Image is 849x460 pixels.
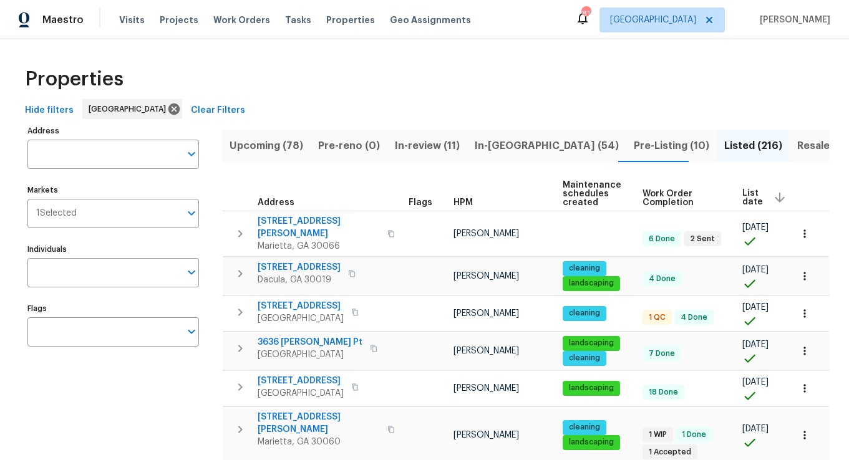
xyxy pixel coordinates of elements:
[213,14,270,26] span: Work Orders
[27,127,199,135] label: Address
[27,186,199,194] label: Markets
[191,103,245,118] span: Clear Filters
[564,422,605,433] span: cleaning
[742,223,769,232] span: [DATE]
[724,137,782,155] span: Listed (216)
[409,198,432,207] span: Flags
[677,429,711,440] span: 1 Done
[25,103,74,118] span: Hide filters
[390,14,471,26] span: Geo Assignments
[454,309,519,318] span: [PERSON_NAME]
[285,16,311,24] span: Tasks
[258,240,380,252] span: Marietta, GA 30066
[644,429,672,440] span: 1 WIP
[258,274,341,286] span: Dacula, GA 30019
[454,229,519,238] span: [PERSON_NAME]
[318,137,380,155] span: Pre-reno (0)
[564,353,605,363] span: cleaning
[742,266,769,274] span: [DATE]
[564,338,619,348] span: landscaping
[685,234,720,244] span: 2 Sent
[183,145,200,163] button: Open
[610,14,696,26] span: [GEOGRAPHIC_DATA]
[742,424,769,433] span: [DATE]
[564,308,605,319] span: cleaning
[564,278,619,289] span: landscaping
[644,447,696,458] span: 1 Accepted
[454,347,519,355] span: [PERSON_NAME]
[258,215,380,240] span: [STREET_ADDRESS][PERSON_NAME]
[742,340,769,349] span: [DATE]
[183,323,200,340] button: Open
[82,99,182,119] div: [GEOGRAPHIC_DATA]
[564,383,619,393] span: landscaping
[644,234,680,244] span: 6 Done
[564,263,605,274] span: cleaning
[20,99,79,122] button: Hide filters
[183,204,200,222] button: Open
[742,189,763,206] span: List date
[581,7,590,20] div: 81
[258,387,344,400] span: [GEOGRAPHIC_DATA]
[258,300,344,312] span: [STREET_ADDRESS]
[643,189,721,207] span: Work Order Completion
[676,312,712,323] span: 4 Done
[644,274,681,284] span: 4 Done
[395,137,460,155] span: In-review (11)
[454,384,519,393] span: [PERSON_NAME]
[27,246,199,253] label: Individuals
[326,14,375,26] span: Properties
[742,303,769,312] span: [DATE]
[454,431,519,439] span: [PERSON_NAME]
[258,436,380,448] span: Marietta, GA 30060
[564,437,619,448] span: landscaping
[119,14,145,26] span: Visits
[27,305,199,312] label: Flags
[258,375,344,387] span: [STREET_ADDRESS]
[258,261,341,274] span: [STREET_ADDRESS]
[755,14,830,26] span: [PERSON_NAME]
[258,348,362,361] span: [GEOGRAPHIC_DATA]
[644,312,671,323] span: 1 QC
[742,378,769,386] span: [DATE]
[644,387,683,398] span: 18 Done
[454,198,473,207] span: HPM
[475,137,619,155] span: In-[GEOGRAPHIC_DATA] (54)
[160,14,198,26] span: Projects
[258,312,344,325] span: [GEOGRAPHIC_DATA]
[258,198,294,207] span: Address
[42,14,84,26] span: Maestro
[634,137,709,155] span: Pre-Listing (10)
[25,73,124,85] span: Properties
[258,411,380,436] span: [STREET_ADDRESS][PERSON_NAME]
[36,208,77,219] span: 1 Selected
[258,336,362,348] span: 3636 [PERSON_NAME] Pt
[454,272,519,280] span: [PERSON_NAME]
[230,137,303,155] span: Upcoming (78)
[89,103,171,115] span: [GEOGRAPHIC_DATA]
[186,99,250,122] button: Clear Filters
[563,181,621,207] span: Maintenance schedules created
[644,348,680,359] span: 7 Done
[183,264,200,281] button: Open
